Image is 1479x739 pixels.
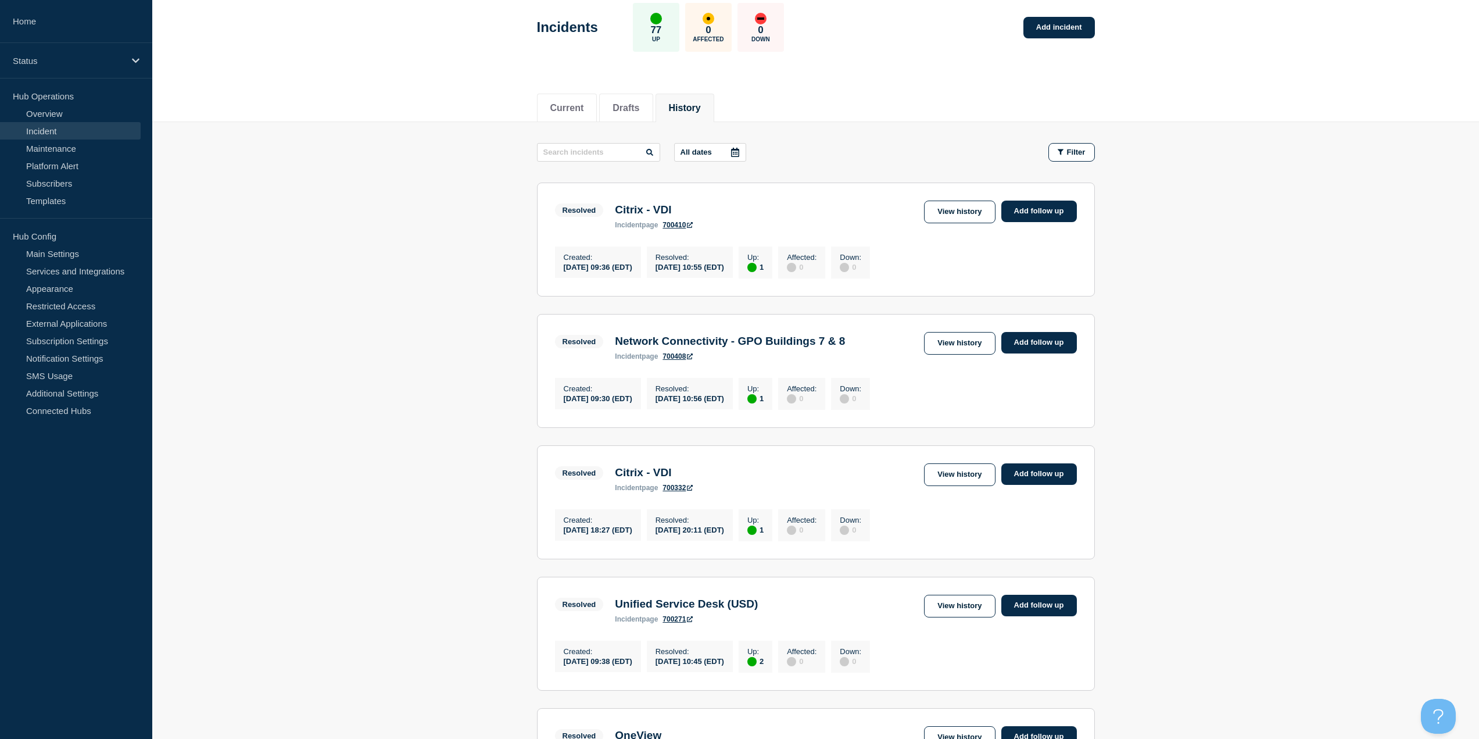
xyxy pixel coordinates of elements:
div: [DATE] 10:56 (EDT) [656,393,724,403]
div: disabled [840,394,849,404]
a: 700332 [662,484,693,492]
div: [DATE] 09:38 (EDT) [564,656,632,666]
p: Created : [564,253,632,262]
button: History [669,103,701,113]
div: 0 [840,393,861,404]
p: Resolved : [656,253,724,262]
p: Up : [747,647,764,656]
h3: Network Connectivity - GPO Buildings 7 & 8 [615,335,845,348]
a: View history [924,463,995,486]
p: Affected : [787,384,817,393]
div: 0 [787,656,817,666]
p: Down : [840,647,861,656]
p: Up [652,36,660,42]
p: Created : [564,516,632,524]
p: Created : [564,647,632,656]
button: All dates [674,143,746,162]
div: 1 [747,524,764,535]
p: Affected : [787,516,817,524]
a: 700271 [662,615,693,623]
span: Resolved [555,598,604,611]
div: disabled [840,526,849,535]
p: Down : [840,253,861,262]
div: disabled [787,526,796,535]
a: View history [924,595,995,617]
p: Up : [747,384,764,393]
div: down [755,13,767,24]
a: Add follow up [1001,595,1077,616]
h3: Unified Service Desk (USD) [615,598,758,611]
a: Add follow up [1001,463,1077,485]
input: Search incidents [537,143,660,162]
a: 700410 [662,221,693,229]
div: [DATE] 09:36 (EDT) [564,262,632,272]
div: 0 [787,393,817,404]
button: Filter [1048,143,1095,162]
p: page [615,615,658,623]
p: Affected : [787,647,817,656]
div: disabled [787,394,796,404]
div: 1 [747,262,764,272]
div: 0 [787,262,817,272]
span: incident [615,221,642,229]
div: 2 [747,656,764,666]
span: incident [615,352,642,360]
span: Resolved [555,335,604,348]
p: Status [13,56,124,66]
span: Filter [1067,148,1086,156]
div: [DATE] 10:45 (EDT) [656,656,724,666]
p: page [615,352,658,360]
p: Resolved : [656,647,724,656]
div: up [747,657,757,666]
a: Add follow up [1001,332,1077,354]
p: 0 [706,24,711,36]
div: disabled [787,263,796,272]
span: Resolved [555,466,604,480]
span: Resolved [555,204,604,217]
div: disabled [840,657,849,666]
p: Down [751,36,770,42]
div: up [650,13,662,24]
h1: Incidents [537,19,598,35]
p: Affected : [787,253,817,262]
p: Down : [840,516,861,524]
p: Created : [564,384,632,393]
div: 0 [840,656,861,666]
div: [DATE] 20:11 (EDT) [656,524,724,534]
p: page [615,484,658,492]
p: Affected [693,36,724,42]
button: Drafts [613,103,639,113]
p: Resolved : [656,384,724,393]
div: [DATE] 10:55 (EDT) [656,262,724,272]
p: Down : [840,384,861,393]
div: 0 [840,524,861,535]
span: incident [615,615,642,623]
p: All dates [681,148,712,156]
p: Up : [747,253,764,262]
p: Resolved : [656,516,724,524]
a: 700408 [662,352,693,360]
p: 0 [758,24,763,36]
div: affected [703,13,714,24]
a: View history [924,332,995,355]
div: up [747,263,757,272]
div: up [747,394,757,404]
a: Add follow up [1001,201,1077,222]
iframe: Help Scout Beacon - Open [1421,699,1456,734]
h3: Citrix - VDI [615,204,693,216]
div: up [747,526,757,535]
p: 77 [650,24,661,36]
div: disabled [840,263,849,272]
span: incident [615,484,642,492]
p: Up : [747,516,764,524]
p: page [615,221,658,229]
a: Add incident [1023,17,1095,38]
div: disabled [787,657,796,666]
h3: Citrix - VDI [615,466,693,479]
div: 0 [840,262,861,272]
div: 1 [747,393,764,404]
div: 0 [787,524,817,535]
div: [DATE] 18:27 (EDT) [564,524,632,534]
div: [DATE] 09:30 (EDT) [564,393,632,403]
button: Current [550,103,584,113]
